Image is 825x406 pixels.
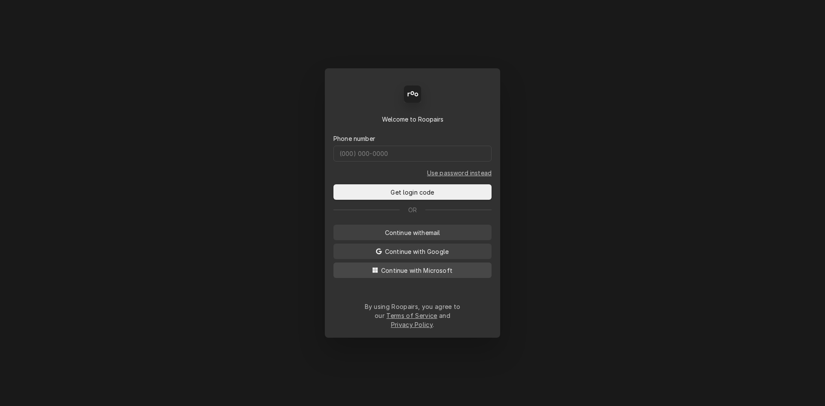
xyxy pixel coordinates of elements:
[333,225,492,240] button: Continue withemail
[427,168,492,177] a: Go to Phone and password form
[333,115,492,124] div: Welcome to Roopairs
[333,244,492,259] button: Continue with Google
[383,247,450,256] span: Continue with Google
[333,146,492,162] input: (000) 000-0000
[379,266,454,275] span: Continue with Microsoft
[383,228,442,237] span: Continue with email
[364,302,461,329] div: By using Roopairs, you agree to our and .
[333,263,492,278] button: Continue with Microsoft
[333,134,375,143] label: Phone number
[386,312,437,319] a: Terms of Service
[391,321,433,328] a: Privacy Policy
[389,188,436,197] span: Get login code
[333,205,492,214] div: Or
[333,184,492,200] button: Get login code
